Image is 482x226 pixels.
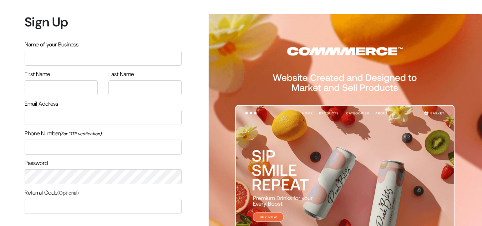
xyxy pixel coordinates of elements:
span: (Optional) [57,190,79,196]
label: Last Name [108,70,134,79]
label: Phone Number [25,129,102,138]
label: Name of your Business [25,40,78,49]
label: Referral Code [25,189,79,197]
label: First Name [25,70,50,79]
h1: Sign Up [25,14,182,30]
i: (For OTP verification) [60,131,102,137]
label: Email Address [25,100,58,108]
label: Password [25,159,48,167]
